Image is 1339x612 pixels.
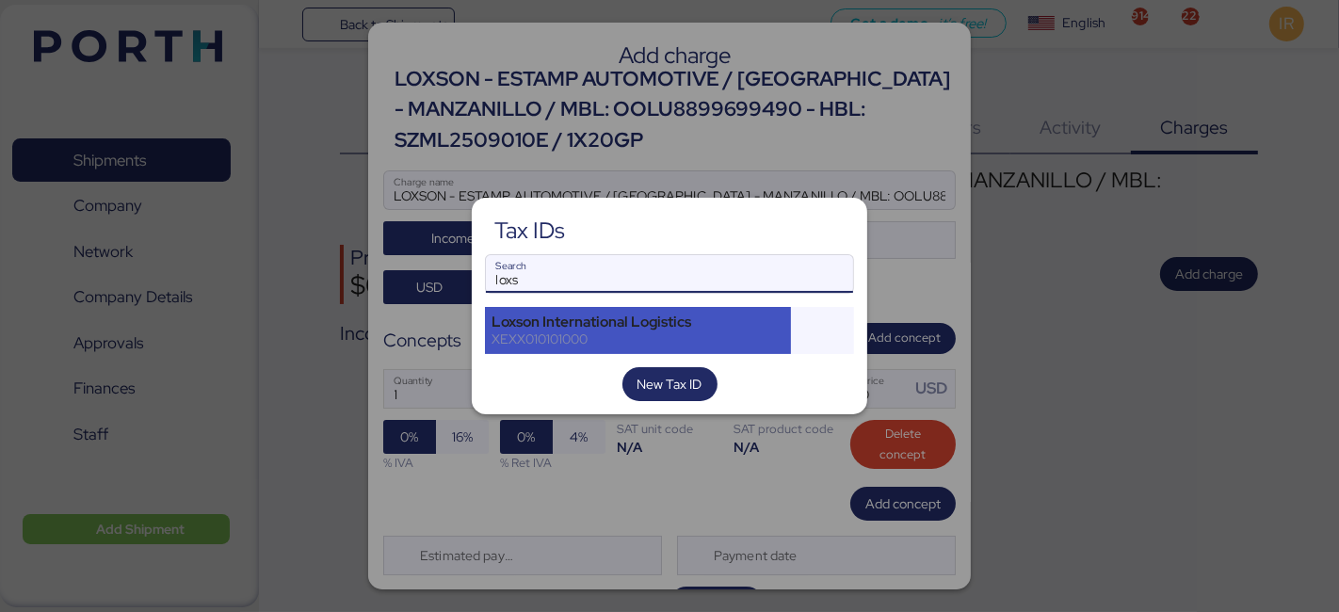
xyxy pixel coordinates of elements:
[492,330,784,347] div: XEXX010101000
[622,367,718,401] button: New Tax ID
[495,222,566,239] div: Tax IDs
[486,255,853,293] input: Search
[492,314,784,330] div: Loxson International Logistics
[637,373,702,395] span: New Tax ID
